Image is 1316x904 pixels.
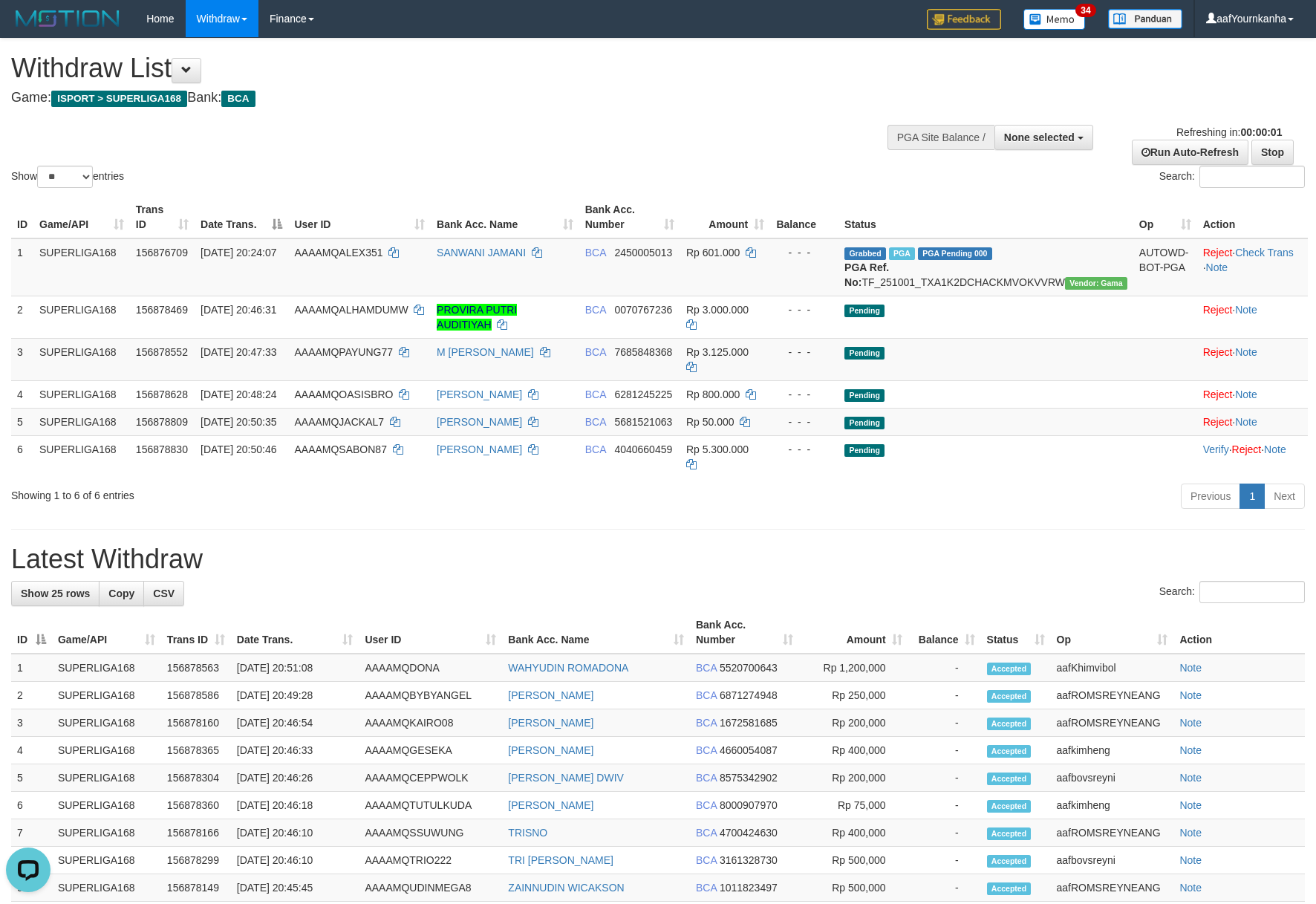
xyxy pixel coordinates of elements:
[11,338,33,380] td: 3
[161,611,231,654] th: Trans ID: activate to sort column ascending
[1235,416,1257,428] a: Note
[11,581,100,606] a: Show 25 rows
[614,304,672,316] span: Copy 0070767236 to clipboard
[11,408,33,435] td: 5
[11,238,33,296] td: 1
[1199,581,1305,603] input: Search:
[359,654,502,682] td: AAAAMQDONA
[359,682,502,709] td: AAAAMQBYBYANGEL
[680,196,770,238] th: Amount: activate to sort column ascending
[1235,247,1294,258] a: Check Trans
[614,247,672,258] span: Copy 2450005013 to clipboard
[987,663,1032,675] span: Accepted
[231,682,359,709] td: [DATE] 20:49:28
[1235,346,1257,358] a: Note
[359,737,502,764] td: AAAAMQGESEKA
[981,611,1051,654] th: Status: activate to sort column ascending
[987,882,1032,895] span: Accepted
[33,408,130,435] td: SUPERLIGA168
[776,345,833,360] div: - - -
[844,389,885,402] span: Pending
[294,388,393,400] span: AAAAMQOASISBRO
[720,827,778,839] span: Copy 4700424630 to clipboard
[987,718,1032,730] span: Accepted
[1133,238,1197,296] td: AUTOWD-BOT-PGA
[720,882,778,894] span: Copy 1011823497 to clipboard
[508,772,624,784] a: [PERSON_NAME] DWIV
[1197,238,1308,296] td: · ·
[431,196,579,238] th: Bank Acc. Name: activate to sort column ascending
[776,302,833,317] div: - - -
[161,682,231,709] td: 156878586
[21,588,90,599] span: Show 25 rows
[987,773,1032,785] span: Accepted
[585,247,606,258] span: BCA
[108,588,134,599] span: Copy
[52,874,161,902] td: SUPERLIGA168
[11,611,52,654] th: ID: activate to sort column descending
[294,304,408,316] span: AAAAMQALHAMDUMW
[52,764,161,792] td: SUPERLIGA168
[161,709,231,737] td: 156878160
[1133,196,1197,238] th: Op: activate to sort column ascending
[1197,296,1308,338] td: ·
[720,772,778,784] span: Copy 8575342902 to clipboard
[887,125,994,150] div: PGA Site Balance /
[11,482,537,503] div: Showing 1 to 6 of 6 entries
[11,792,52,819] td: 6
[136,443,188,455] span: 156878830
[1235,388,1257,400] a: Note
[908,847,981,874] td: -
[11,764,52,792] td: 5
[908,764,981,792] td: -
[231,737,359,764] td: [DATE] 20:46:33
[1181,484,1240,509] a: Previous
[844,347,885,360] span: Pending
[136,304,188,316] span: 156878469
[221,91,255,107] span: BCA
[508,717,593,729] a: [PERSON_NAME]
[696,717,717,729] span: BCA
[844,444,885,457] span: Pending
[1179,799,1202,811] a: Note
[1264,484,1305,509] a: Next
[1264,443,1286,455] a: Note
[696,662,717,674] span: BCA
[1051,764,1174,792] td: aafbovsreyni
[1051,874,1174,902] td: aafROMSREYNEANG
[136,346,188,358] span: 156878552
[720,854,778,866] span: Copy 3161328730 to clipboard
[696,799,717,811] span: BCA
[1203,416,1233,428] a: Reject
[1179,854,1202,866] a: Note
[696,689,717,701] span: BCA
[11,654,52,682] td: 1
[844,247,886,260] span: Grabbed
[359,792,502,819] td: AAAAMQTUTULKUDA
[1108,9,1182,29] img: panduan.png
[201,443,276,455] span: [DATE] 20:50:46
[1197,338,1308,380] td: ·
[1197,435,1308,478] td: · ·
[136,416,188,428] span: 156878809
[1179,772,1202,784] a: Note
[686,247,740,258] span: Rp 601.000
[696,882,717,894] span: BCA
[799,611,908,654] th: Amount: activate to sort column ascending
[1179,689,1202,701] a: Note
[908,874,981,902] td: -
[33,196,130,238] th: Game/API: activate to sort column ascending
[585,443,606,455] span: BCA
[359,764,502,792] td: AAAAMQCEPPWOLK
[1235,304,1257,316] a: Note
[720,717,778,729] span: Copy 1672581685 to clipboard
[696,772,717,784] span: BCA
[231,847,359,874] td: [DATE] 20:46:10
[161,654,231,682] td: 156878563
[130,196,195,238] th: Trans ID: activate to sort column ascending
[508,689,593,701] a: [PERSON_NAME]
[11,7,124,30] img: MOTION_logo.png
[1051,654,1174,682] td: aafKhimvibol
[927,9,1001,30] img: Feedback.jpg
[1051,709,1174,737] td: aafROMSREYNEANG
